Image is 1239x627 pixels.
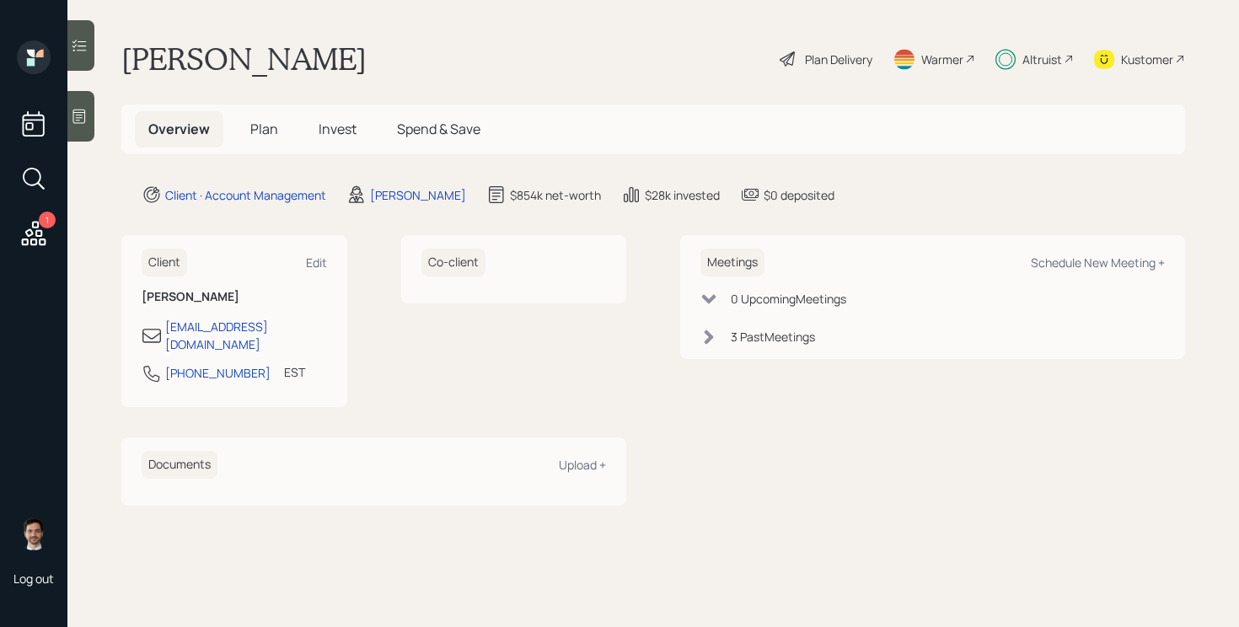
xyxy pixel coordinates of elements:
[1022,51,1062,68] div: Altruist
[284,363,305,381] div: EST
[370,186,466,204] div: [PERSON_NAME]
[306,255,327,271] div: Edit
[731,328,815,346] div: 3 Past Meeting s
[13,571,54,587] div: Log out
[39,212,56,228] div: 1
[1121,51,1173,68] div: Kustomer
[17,517,51,550] img: jonah-coleman-headshot.png
[165,364,271,382] div: [PHONE_NUMBER]
[764,186,834,204] div: $0 deposited
[805,51,872,68] div: Plan Delivery
[397,120,480,138] span: Spend & Save
[559,457,606,473] div: Upload +
[121,40,367,78] h1: [PERSON_NAME]
[165,186,326,204] div: Client · Account Management
[421,249,485,276] h6: Co-client
[142,451,217,479] h6: Documents
[510,186,601,204] div: $854k net-worth
[165,318,327,353] div: [EMAIL_ADDRESS][DOMAIN_NAME]
[142,290,327,304] h6: [PERSON_NAME]
[700,249,764,276] h6: Meetings
[731,290,846,308] div: 0 Upcoming Meeting s
[319,120,357,138] span: Invest
[142,249,187,276] h6: Client
[148,120,210,138] span: Overview
[1031,255,1165,271] div: Schedule New Meeting +
[921,51,963,68] div: Warmer
[250,120,278,138] span: Plan
[645,186,720,204] div: $28k invested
